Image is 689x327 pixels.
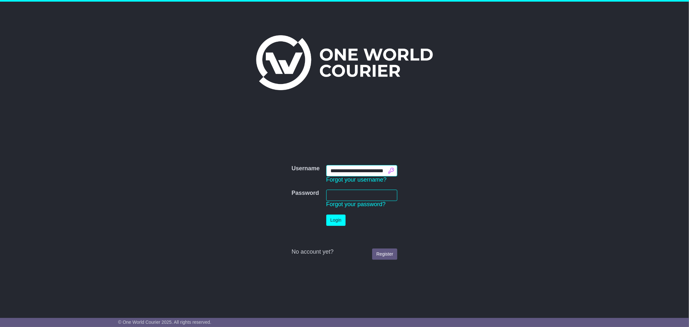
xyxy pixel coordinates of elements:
a: Forgot your username? [326,176,387,183]
label: Username [292,165,320,172]
span: © One World Courier 2025. All rights reserved. [118,320,212,325]
button: Login [326,215,346,226]
label: Password [292,190,319,197]
img: One World [256,35,433,90]
a: Register [372,248,397,260]
a: Forgot your password? [326,201,386,207]
div: No account yet? [292,248,398,256]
